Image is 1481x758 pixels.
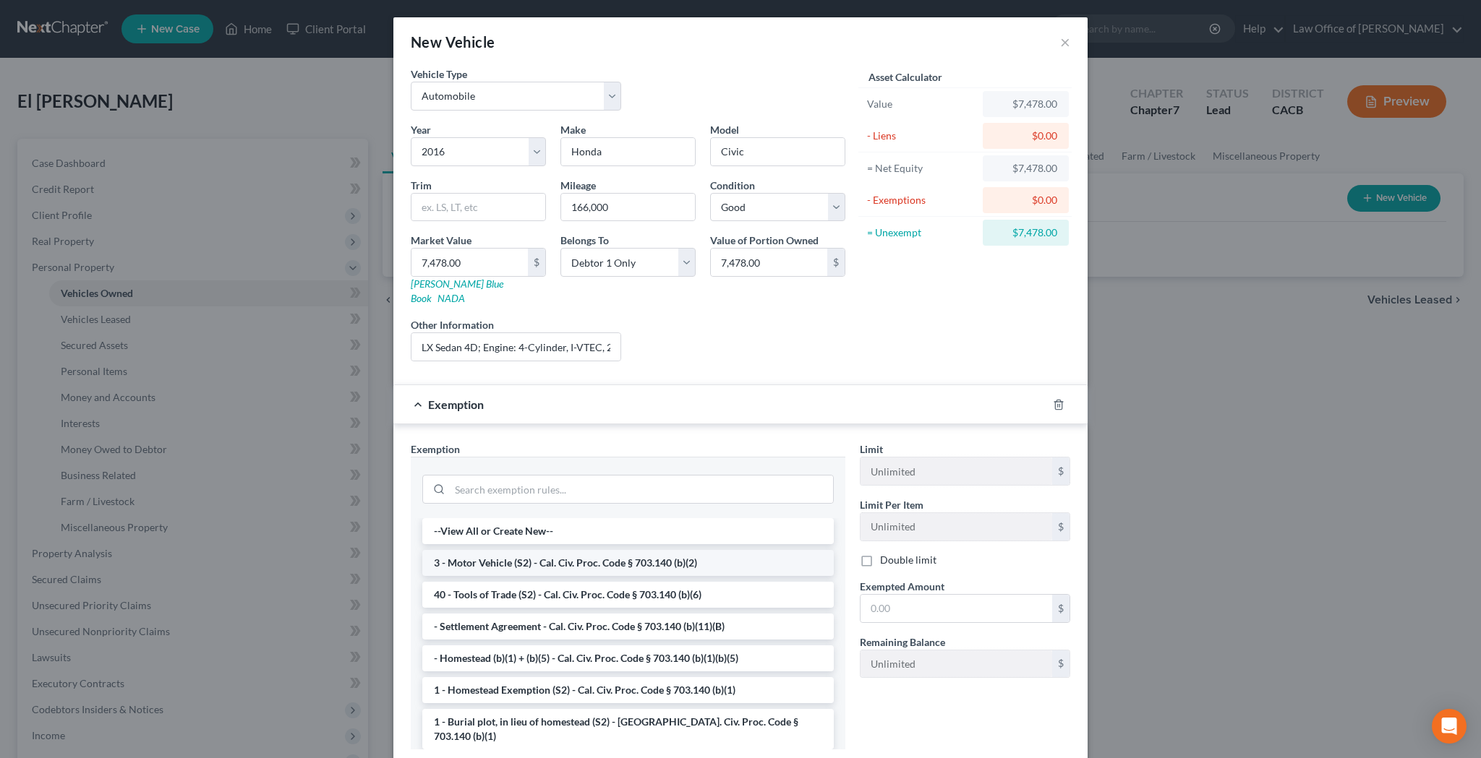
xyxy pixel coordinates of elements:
[867,225,976,240] div: = Unexempt
[710,122,739,137] label: Model
[561,138,695,165] input: ex. Nissan
[861,513,1052,540] input: --
[711,249,827,276] input: 0.00
[411,194,545,221] input: ex. LS, LT, etc
[994,225,1057,240] div: $7,478.00
[411,317,494,332] label: Other Information
[561,194,695,221] input: --
[1052,513,1070,540] div: $
[1052,650,1070,678] div: $
[867,161,976,176] div: = Net Equity
[422,709,834,749] li: 1 - Burial plot, in lieu of homestead (S2) - [GEOGRAPHIC_DATA]. Civ. Proc. Code § 703.140 (b)(1)
[422,582,834,608] li: 40 - Tools of Trade (S2) - Cal. Civ. Proc. Code § 703.140 (b)(6)
[422,550,834,576] li: 3 - Motor Vehicle (S2) - Cal. Civ. Proc. Code § 703.140 (b)(2)
[994,129,1057,143] div: $0.00
[422,677,834,703] li: 1 - Homestead Exemption (S2) - Cal. Civ. Proc. Code § 703.140 (b)(1)
[861,457,1052,485] input: --
[560,178,596,193] label: Mileage
[710,233,819,248] label: Value of Portion Owned
[438,292,465,304] a: NADA
[411,333,620,361] input: (optional)
[560,124,586,136] span: Make
[994,193,1057,207] div: $0.00
[450,475,833,503] input: Search exemption rules...
[411,178,432,193] label: Trim
[867,97,976,111] div: Value
[710,178,755,193] label: Condition
[827,249,845,276] div: $
[560,234,609,246] span: Belongs To
[411,233,471,248] label: Market Value
[411,122,431,137] label: Year
[1052,457,1070,485] div: $
[860,580,944,593] span: Exempted Amount
[422,645,834,671] li: - Homestead (b)(1) + (b)(5) - Cal. Civ. Proc. Code § 703.140 (b)(1)(b)(5)
[861,595,1052,622] input: 0.00
[994,161,1057,176] div: $7,478.00
[411,277,503,304] a: [PERSON_NAME] Blue Book
[994,97,1057,111] div: $7,478.00
[411,443,460,455] span: Exemption
[1052,595,1070,622] div: $
[428,397,484,411] span: Exemption
[528,249,545,276] div: $
[867,129,976,143] div: - Liens
[411,32,495,52] div: New Vehicle
[411,66,467,82] label: Vehicle Type
[860,443,883,455] span: Limit
[867,193,976,207] div: - Exemptions
[422,613,834,639] li: - Settlement Agreement - Cal. Civ. Proc. Code § 703.140 (b)(11)(B)
[868,69,942,85] label: Asset Calculator
[411,249,528,276] input: 0.00
[422,518,834,544] li: --View All or Create New--
[860,634,945,650] label: Remaining Balance
[711,138,845,165] input: ex. Altima
[860,497,923,512] label: Limit Per Item
[1060,33,1070,51] button: ×
[861,650,1052,678] input: --
[1432,709,1467,744] div: Open Intercom Messenger
[880,553,936,567] label: Double limit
